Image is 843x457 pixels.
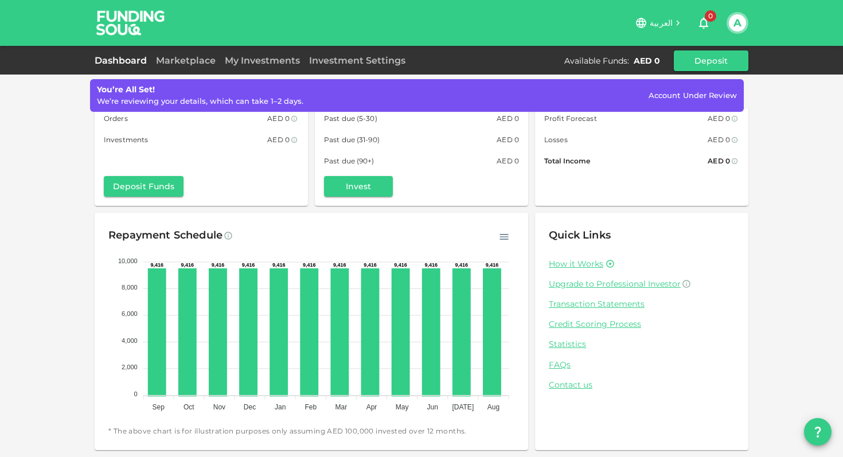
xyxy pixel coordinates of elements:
[267,134,290,146] div: AED 0
[544,155,590,167] span: Total Income
[184,403,194,411] tspan: Oct
[564,55,629,67] div: Available Funds :
[97,84,155,95] span: You’re All Set!
[324,155,374,167] span: Past due (90+)
[220,55,305,66] a: My Investments
[213,403,225,411] tspan: Nov
[650,18,673,28] span: العربية
[324,112,377,124] span: Past due (5-30)
[108,425,514,437] span: * The above chart is for illustration purposes only assuming AED 100,000 invested over 12 months.
[544,134,568,146] span: Losses
[104,134,148,146] span: Investments
[396,403,409,411] tspan: May
[487,403,499,411] tspan: Aug
[324,176,393,197] button: Invest
[804,418,832,446] button: question
[708,134,730,146] div: AED 0
[692,11,715,34] button: 0
[427,403,438,411] tspan: Jun
[244,403,256,411] tspan: Dec
[118,257,138,264] tspan: 10,000
[497,112,519,124] div: AED 0
[729,14,746,32] button: A
[549,319,735,330] a: Credit Scoring Process
[305,403,317,411] tspan: Feb
[549,339,735,350] a: Statistics
[122,310,138,317] tspan: 6,000
[497,155,519,167] div: AED 0
[267,112,290,124] div: AED 0
[122,364,138,370] tspan: 2,000
[97,96,303,107] div: We’re reviewing your details, which can take 1–2 days.
[104,112,128,124] span: Orders
[366,403,377,411] tspan: Apr
[549,380,735,390] a: Contact us
[151,55,220,66] a: Marketplace
[104,176,184,197] button: Deposit Funds
[452,403,474,411] tspan: [DATE]
[324,134,380,146] span: Past due (31-90)
[544,112,597,124] span: Profit Forecast
[634,55,660,67] div: AED 0
[305,55,410,66] a: Investment Settings
[153,403,165,411] tspan: Sep
[497,134,519,146] div: AED 0
[275,403,286,411] tspan: Jan
[122,283,138,290] tspan: 8,000
[708,112,730,124] div: AED 0
[549,360,735,370] a: FAQs
[549,299,735,310] a: Transaction Statements
[674,50,748,71] button: Deposit
[549,229,611,241] span: Quick Links
[649,91,737,100] span: Account Under Review
[335,403,348,411] tspan: Mar
[549,259,603,269] a: How it Works
[122,337,138,343] tspan: 4,000
[108,226,223,245] div: Repayment Schedule
[708,155,730,167] div: AED 0
[705,10,716,22] span: 0
[549,279,735,290] a: Upgrade to Professional Investor
[95,55,151,66] a: Dashboard
[549,279,681,289] span: Upgrade to Professional Investor
[134,390,138,397] tspan: 0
